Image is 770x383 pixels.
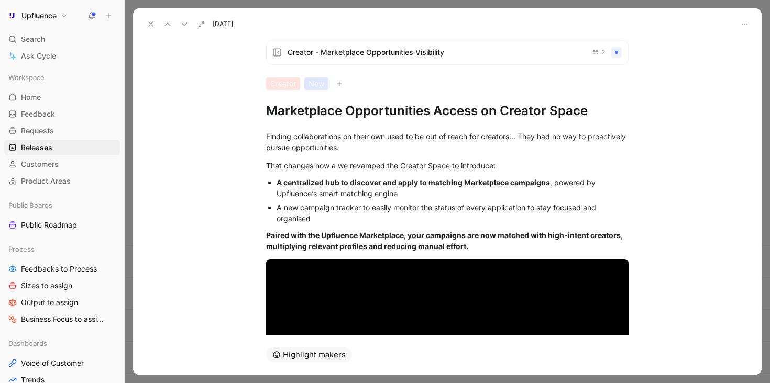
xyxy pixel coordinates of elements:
[4,197,120,213] div: Public Boards
[4,311,120,327] a: Business Focus to assign
[21,159,59,170] span: Customers
[4,355,120,371] a: Voice of Customer
[266,77,629,90] div: CreatorNew
[8,72,45,83] span: Workspace
[21,297,78,308] span: Output to assign
[266,77,300,90] div: Creator
[4,217,120,233] a: Public Roadmap
[4,31,120,47] div: Search
[21,142,52,153] span: Releases
[21,280,72,291] span: Sizes to assign
[21,33,45,46] span: Search
[21,126,54,136] span: Requests
[4,140,120,155] a: Releases
[4,106,120,122] a: Feedback
[21,109,55,119] span: Feedback
[4,123,120,139] a: Requests
[4,173,120,189] a: Product Areas
[7,10,17,21] img: Upfluence
[4,261,120,277] a: Feedbacks to Process
[4,335,120,351] div: Dashboards
[288,46,584,59] span: Creator - Marketplace Opportunities Visibility
[4,278,120,294] a: Sizes to assign
[21,92,41,103] span: Home
[590,47,607,58] button: 2
[601,49,605,55] span: 2
[21,314,105,324] span: Business Focus to assign
[8,200,52,210] span: Public Boards
[21,11,57,20] h1: Upfluence
[4,70,120,85] div: Workspace
[277,177,629,199] div: , powered by Upfluence’s smart matching engine
[213,20,233,28] span: [DATE]
[8,244,35,254] span: Process
[266,231,624,251] strong: Paired with the Upfluence Marketplace, your campaigns are now matched with high-intent creators, ...
[277,178,550,187] strong: A centralized hub to discover and apply to matching Marketplace campaigns
[4,295,120,310] a: Output to assign
[21,358,84,368] span: Voice of Customer
[21,220,77,230] span: Public Roadmap
[4,156,120,172] a: Customers
[4,48,120,64] a: Ask Cycle
[424,327,471,374] button: Play Video
[304,77,328,90] div: New
[266,347,352,362] button: Highlight makers
[4,241,120,327] div: ProcessFeedbacks to ProcessSizes to assignOutput to assignBusiness Focus to assign
[4,89,120,105] a: Home
[277,202,629,224] div: A new campaign tracker to easily monitor the status of every application to stay focused and orga...
[8,338,47,348] span: Dashboards
[21,50,56,62] span: Ask Cycle
[266,160,629,171] div: That changes now a we revamped the Creator Space to introduce:
[266,103,629,119] h1: Marketplace Opportunities Access on Creator Space
[4,8,70,23] button: UpfluenceUpfluence
[21,264,97,274] span: Feedbacks to Process
[4,197,120,233] div: Public BoardsPublic Roadmap
[266,131,629,153] div: Finding collaborations on their own used to be out of reach for creators… They had no way to proa...
[21,176,71,186] span: Product Areas
[4,241,120,257] div: Process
